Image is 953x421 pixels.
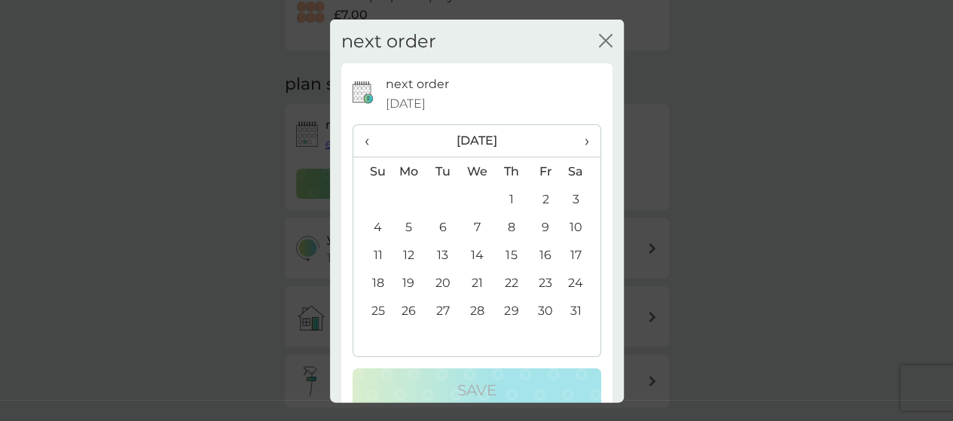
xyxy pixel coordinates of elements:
[528,213,562,241] td: 9
[528,241,562,269] td: 16
[392,269,426,297] td: 19
[386,75,449,94] p: next order
[460,269,494,297] td: 21
[528,185,562,213] td: 2
[426,157,460,185] th: Tu
[392,125,563,157] th: [DATE]
[426,213,460,241] td: 6
[392,297,426,325] td: 26
[426,269,460,297] td: 20
[353,157,392,185] th: Su
[599,33,612,49] button: close
[365,125,380,157] span: ‹
[562,269,600,297] td: 24
[562,157,600,185] th: Sa
[460,297,494,325] td: 28
[494,157,528,185] th: Th
[528,297,562,325] td: 30
[353,241,392,269] td: 11
[392,241,426,269] td: 12
[562,297,600,325] td: 31
[494,241,528,269] td: 15
[528,157,562,185] th: Fr
[353,269,392,297] td: 18
[528,269,562,297] td: 23
[562,241,600,269] td: 17
[460,241,494,269] td: 14
[353,368,601,412] button: Save
[426,297,460,325] td: 27
[353,213,392,241] td: 4
[426,241,460,269] td: 13
[341,30,436,52] h2: next order
[457,378,496,402] p: Save
[460,157,494,185] th: We
[494,297,528,325] td: 29
[562,185,600,213] td: 3
[460,213,494,241] td: 7
[494,269,528,297] td: 22
[392,213,426,241] td: 5
[562,213,600,241] td: 10
[494,213,528,241] td: 8
[353,297,392,325] td: 25
[573,125,588,157] span: ›
[494,185,528,213] td: 1
[386,93,426,113] span: [DATE]
[392,157,426,185] th: Mo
